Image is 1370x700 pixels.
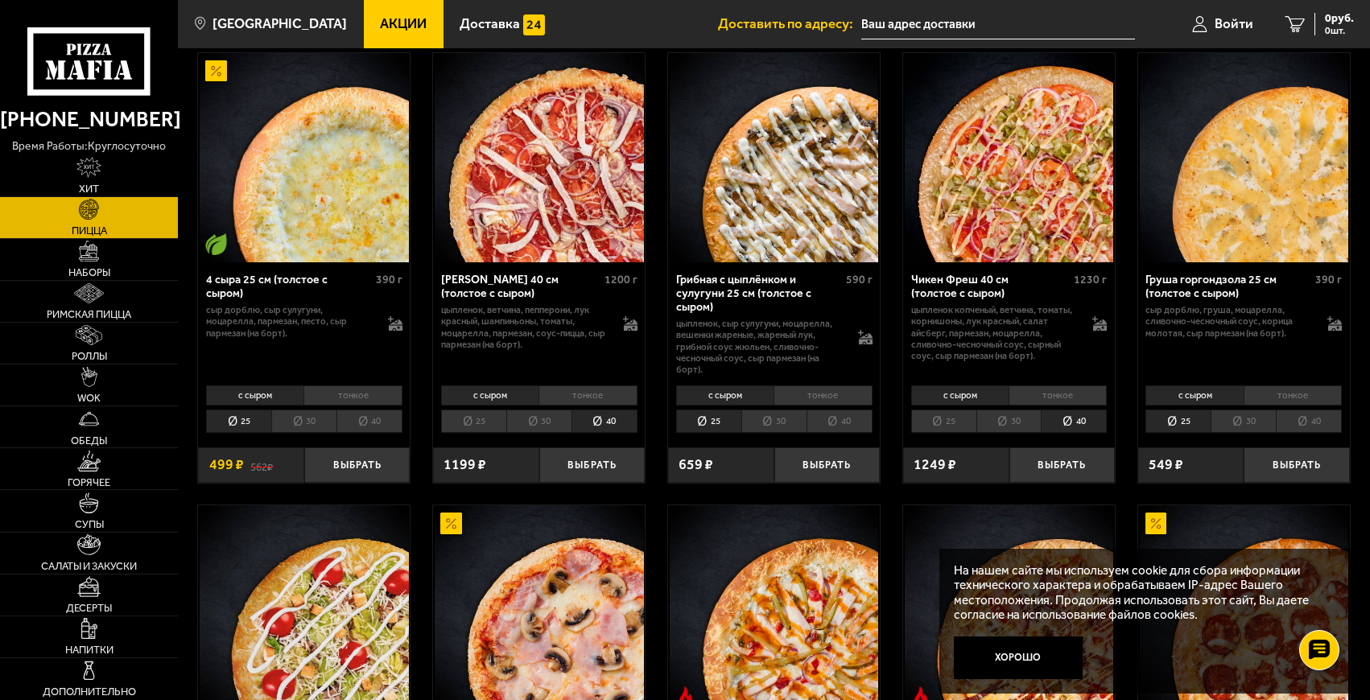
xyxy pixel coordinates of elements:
span: Доставить по адресу: [718,17,861,31]
li: 30 [976,410,1042,433]
span: Римская пицца [47,309,131,319]
li: 30 [506,410,572,433]
span: Доставка [460,17,520,31]
img: Акционный [1145,513,1167,534]
p: цыпленок, ветчина, пепперони, лук красный, шампиньоны, томаты, моцарелла, пармезан, соус-пицца, с... [441,304,609,350]
span: Напитки [65,644,113,655]
li: тонкое [303,385,402,406]
span: Пицца [72,225,107,236]
div: 4 сыра 25 см (толстое с сыром) [206,273,372,300]
li: с сыром [441,385,539,406]
div: Грибная с цыплёнком и сулугуни 25 см (толстое с сыром) [676,273,842,314]
span: 659 ₽ [679,458,713,472]
li: 40 [336,410,402,433]
span: 1230 г [1074,273,1107,286]
button: Выбрать [774,447,881,482]
li: тонкое [774,385,872,406]
li: 25 [911,410,976,433]
p: На нашем сайте мы используем cookie для сбора информации технического характера и обрабатываем IP... [954,563,1327,623]
li: 25 [441,410,506,433]
img: Петровская 40 см (толстое с сыром) [435,53,644,262]
li: 40 [807,410,873,433]
input: Ваш адрес доставки [861,10,1135,39]
li: 25 [676,410,741,433]
button: Выбрать [539,447,646,482]
button: Выбрать [304,447,411,482]
span: 499 ₽ [209,458,244,472]
li: 40 [572,410,638,433]
li: 30 [271,410,336,433]
span: Акции [380,17,427,31]
li: с сыром [1145,385,1243,406]
li: с сыром [911,385,1009,406]
div: Чикен Фреш 40 см (толстое с сыром) [911,273,1071,300]
button: Хорошо [954,636,1083,679]
p: цыпленок копченый, ветчина, томаты, корнишоны, лук красный, салат айсберг, пармезан, моцарелла, с... [911,304,1079,361]
span: Наборы [68,267,110,278]
a: Петровская 40 см (толстое с сыром) [433,53,645,262]
span: 390 г [376,273,402,286]
li: 30 [1211,410,1276,433]
span: Супы [75,519,104,529]
img: Вегетарианское блюдо [205,233,227,255]
li: с сыром [206,385,303,406]
span: Обеды [71,435,107,446]
li: 30 [741,410,807,433]
s: 562 ₽ [250,458,273,472]
span: Салаты и закуски [41,561,137,571]
a: Чикен Фреш 40 см (толстое с сыром) [903,53,1115,262]
li: тонкое [1244,385,1342,406]
img: 15daf4d41897b9f0e9f617042186c801.svg [523,14,545,36]
img: Акционный [205,60,227,82]
img: 4 сыра 25 см (толстое с сыром) [200,53,409,262]
li: 25 [1145,410,1211,433]
img: Акционный [440,513,462,534]
span: WOK [77,393,101,403]
li: 25 [206,410,271,433]
a: Грибная с цыплёнком и сулугуни 25 см (толстое с сыром) [668,53,880,262]
span: Хит [79,183,99,194]
span: 549 ₽ [1149,458,1183,472]
span: Роллы [72,351,107,361]
span: Дополнительно [43,686,136,697]
span: [GEOGRAPHIC_DATA] [213,17,347,31]
li: 40 [1041,410,1107,433]
span: 0 руб. [1325,13,1354,24]
img: Груша горгондзола 25 см (толстое с сыром) [1140,53,1349,262]
a: АкционныйВегетарианское блюдо4 сыра 25 см (толстое с сыром) [198,53,410,262]
img: Чикен Фреш 40 см (толстое с сыром) [905,53,1114,262]
p: сыр дорблю, груша, моцарелла, сливочно-чесночный соус, корица молотая, сыр пармезан (на борт). [1145,304,1313,339]
li: тонкое [539,385,637,406]
span: 1200 г [605,273,638,286]
p: сыр дорблю, сыр сулугуни, моцарелла, пармезан, песто, сыр пармезан (на борт). [206,304,373,339]
span: 1249 ₽ [914,458,956,472]
span: 390 г [1315,273,1342,286]
div: [PERSON_NAME] 40 см (толстое с сыром) [441,273,600,300]
span: Десерты [66,603,112,613]
div: Груша горгондзола 25 см (толстое с сыром) [1145,273,1311,300]
span: 590 г [846,273,873,286]
span: 0 шт. [1325,26,1354,35]
li: 40 [1276,410,1342,433]
li: с сыром [676,385,774,406]
a: Груша горгондзола 25 см (толстое с сыром) [1138,53,1350,262]
button: Выбрать [1244,447,1350,482]
img: Грибная с цыплёнком и сулугуни 25 см (толстое с сыром) [670,53,879,262]
span: Горячее [68,477,110,488]
li: тонкое [1009,385,1107,406]
button: Выбрать [1009,447,1116,482]
p: цыпленок, сыр сулугуни, моцарелла, вешенки жареные, жареный лук, грибной соус Жюльен, сливочно-че... [676,318,844,375]
span: Войти [1215,17,1253,31]
span: 1199 ₽ [444,458,486,472]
